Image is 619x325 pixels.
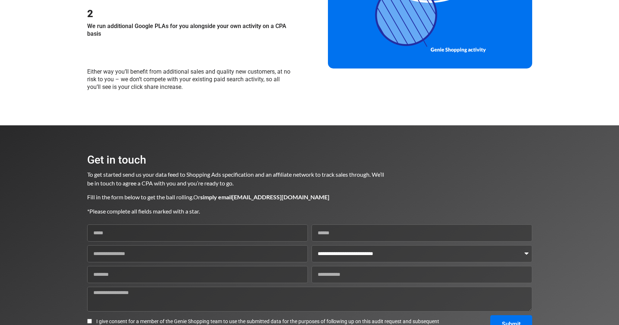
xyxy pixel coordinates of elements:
[200,193,329,200] b: simply email [EMAIL_ADDRESS][DOMAIN_NAME]
[193,193,329,200] span: Or
[87,23,291,38] p: We run additional Google PLAs for you alongside your own activity on a CPA basis
[87,154,385,165] h2: Get in touch
[87,171,385,187] span: To get started send us your data feed to Shopping Ads specification and an affiliate network to t...
[87,68,290,90] span: Either way you’ll benefit from additional sales and quality new customers, at no risk to you – we...
[87,8,93,20] span: 2
[87,207,385,216] p: *Please complete all fields marked with a star.
[87,193,193,200] span: Fill in the form below to get the ball rolling.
